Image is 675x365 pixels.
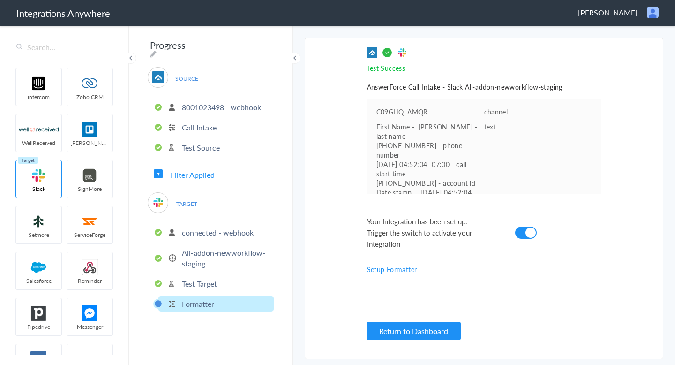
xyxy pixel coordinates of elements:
[182,227,254,238] p: connected - webhook
[16,7,110,20] h1: Integrations Anywhere
[19,122,59,137] img: wr-logo.svg
[67,139,112,147] span: [PERSON_NAME]
[171,169,215,180] span: Filter Applied
[70,167,110,183] img: signmore-logo.png
[152,71,164,83] img: af-app-logo.svg
[70,213,110,229] img: serviceforge-icon.png
[19,76,59,91] img: intercom-logo.svg
[484,107,592,116] p: channel
[169,198,204,210] span: TARGET
[182,122,217,133] p: Call Intake
[182,247,271,269] p: All-addon-newworkflow-staging
[367,265,417,274] a: Setup Formatter
[182,102,261,113] p: 8001023498 - webhook
[16,277,61,285] span: Salesforce
[70,305,110,321] img: FBM.png
[367,63,601,73] p: Test Success
[647,7,659,18] img: user.png
[19,305,59,321] img: pipedrive.png
[367,82,601,91] h5: AnswerForce Call Intake - Slack All-addon-newworkflow-staging
[16,323,61,331] span: Pipedrive
[397,47,407,58] img: target
[367,47,377,58] img: source
[16,139,61,147] span: WellReceived
[367,322,461,340] button: Return to Dashboard
[16,93,61,101] span: intercom
[67,231,112,239] span: ServiceForge
[19,213,59,229] img: setmoreNew.jpg
[376,122,484,319] pre: First Name - [PERSON_NAME] - last name [PHONE_NUMBER] - phone number [DATE] 04:52:04 -07:00 - cal...
[182,298,214,309] p: Formatter
[67,93,112,101] span: Zoho CRM
[70,259,110,275] img: webhook.png
[182,278,217,289] p: Test Target
[70,122,110,137] img: trello.png
[169,72,204,85] span: SOURCE
[19,259,59,275] img: salesforce-logo.svg
[70,76,110,91] img: zoho-logo.svg
[16,185,61,193] span: Slack
[152,197,164,208] img: slack-logo.svg
[578,7,637,18] span: [PERSON_NAME]
[376,107,484,116] pre: C09GHQLAMQR
[16,231,61,239] span: Setmore
[484,122,592,131] p: text
[9,38,120,56] input: Search...
[67,277,112,285] span: Reminder
[19,167,59,183] img: slack-logo.svg
[182,142,220,153] p: Test Source
[67,323,112,331] span: Messenger
[67,185,112,193] span: SignMore
[367,216,489,250] span: Your Integration has been set up. Trigger the switch to activate your Integration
